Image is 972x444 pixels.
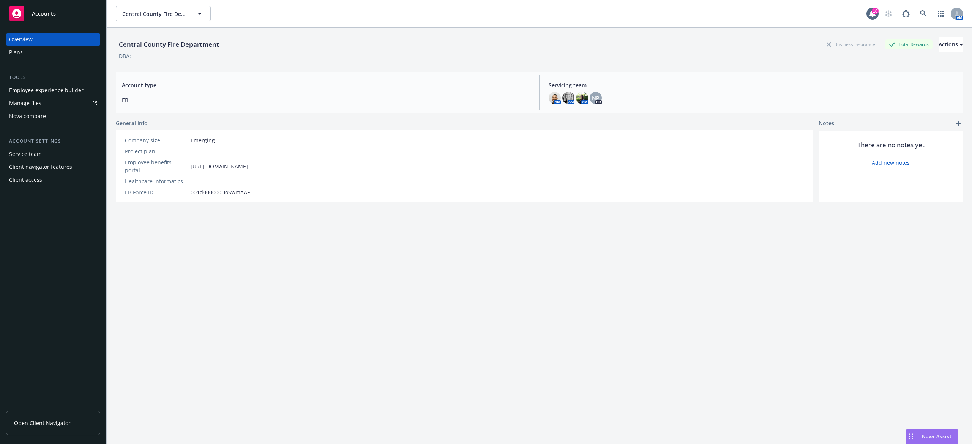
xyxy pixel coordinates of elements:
[6,97,100,109] a: Manage files
[6,174,100,186] a: Client access
[881,6,896,21] a: Start snowing
[6,161,100,173] a: Client navigator features
[9,33,33,46] div: Overview
[549,92,561,104] img: photo
[125,147,188,155] div: Project plan
[191,162,248,170] a: [URL][DOMAIN_NAME]
[872,8,879,14] div: 18
[122,10,188,18] span: Central County Fire Department
[549,81,957,89] span: Servicing team
[122,81,530,89] span: Account type
[954,119,963,128] a: add
[9,110,46,122] div: Nova compare
[857,140,925,150] span: There are no notes yet
[14,419,71,427] span: Open Client Navigator
[9,148,42,160] div: Service team
[922,433,952,439] span: Nova Assist
[6,33,100,46] a: Overview
[125,188,188,196] div: EB Force ID
[823,39,879,49] div: Business Insurance
[125,136,188,144] div: Company size
[885,39,933,49] div: Total Rewards
[191,188,250,196] span: 001d000000HoSwmAAF
[9,174,42,186] div: Client access
[906,429,958,444] button: Nova Assist
[576,92,588,104] img: photo
[6,3,100,24] a: Accounts
[562,92,574,104] img: photo
[191,177,193,185] span: -
[191,147,193,155] span: -
[32,11,56,17] span: Accounts
[9,161,72,173] div: Client navigator features
[916,6,931,21] a: Search
[819,119,834,128] span: Notes
[6,46,100,58] a: Plans
[6,84,100,96] a: Employee experience builder
[125,177,188,185] div: Healthcare Informatics
[898,6,914,21] a: Report a Bug
[939,37,963,52] button: Actions
[9,97,41,109] div: Manage files
[116,6,211,21] button: Central County Fire Department
[122,96,530,104] span: EB
[592,94,600,102] span: NP
[119,52,133,60] div: DBA: -
[6,148,100,160] a: Service team
[191,136,215,144] span: Emerging
[125,158,188,174] div: Employee benefits portal
[872,159,910,167] a: Add new notes
[6,110,100,122] a: Nova compare
[6,137,100,145] div: Account settings
[9,46,23,58] div: Plans
[9,84,84,96] div: Employee experience builder
[906,429,916,444] div: Drag to move
[6,74,100,81] div: Tools
[116,119,148,127] span: General info
[116,39,222,49] div: Central County Fire Department
[933,6,948,21] a: Switch app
